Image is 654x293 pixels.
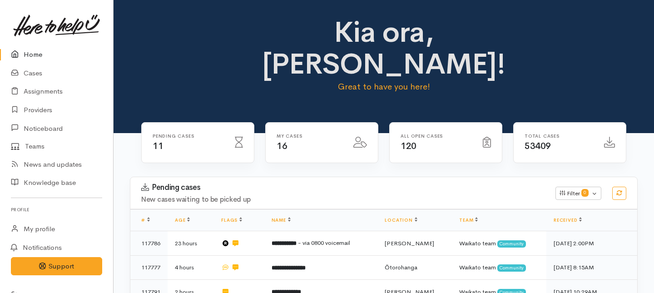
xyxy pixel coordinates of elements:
[141,196,545,204] h4: New cases waiting to be picked up
[260,16,508,80] h1: Kia ora, [PERSON_NAME]!
[546,231,637,256] td: [DATE] 2:00PM
[11,204,102,216] h6: Profile
[385,217,417,223] a: Location
[581,189,589,196] span: 0
[525,134,593,139] h6: Total cases
[401,134,472,139] h6: All Open cases
[130,231,168,256] td: 117786
[497,264,526,272] span: Community
[11,257,102,276] button: Support
[452,231,546,256] td: Waikato team
[221,217,242,223] a: Flags
[401,140,416,152] span: 120
[277,140,287,152] span: 16
[168,231,214,256] td: 23 hours
[141,183,545,192] h3: Pending cases
[385,239,434,247] span: [PERSON_NAME]
[555,187,601,200] button: Filter0
[277,134,342,139] h6: My cases
[260,80,508,93] p: Great to have you here!
[153,134,224,139] h6: Pending cases
[130,255,168,280] td: 117777
[385,263,417,271] span: Ōtorohanga
[168,255,214,280] td: 4 hours
[141,217,150,223] a: #
[175,217,190,223] a: Age
[525,140,551,152] span: 53409
[554,217,582,223] a: Received
[546,255,637,280] td: [DATE] 8:15AM
[298,239,350,247] span: - via 0800 voicemail
[459,217,478,223] a: Team
[153,140,163,152] span: 11
[452,255,546,280] td: Waikato team
[272,217,291,223] a: Name
[497,240,526,248] span: Community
